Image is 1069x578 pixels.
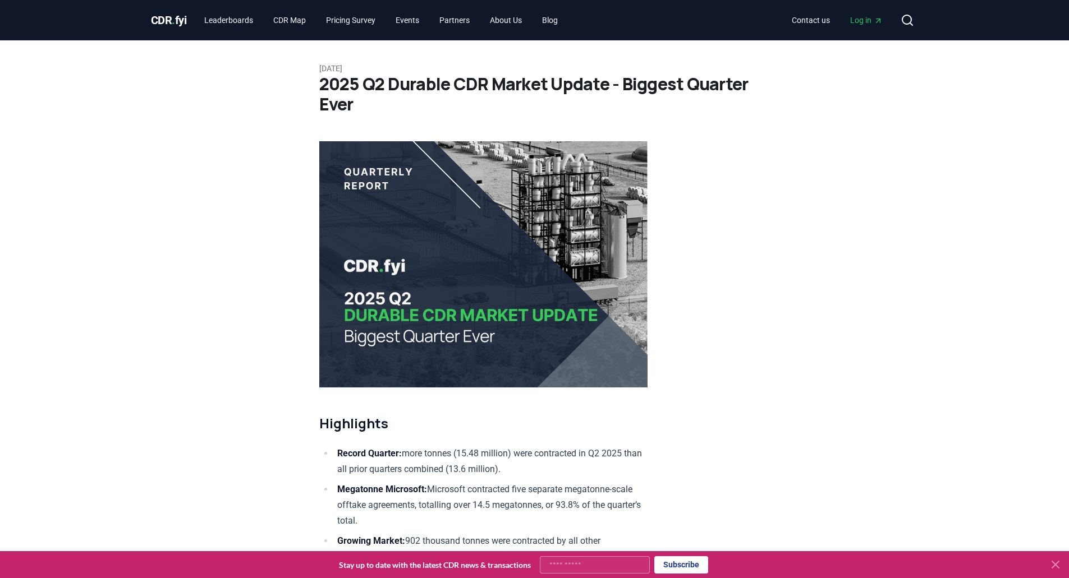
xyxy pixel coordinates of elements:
a: Log in [841,10,892,30]
li: more tonnes (15.48 million) were contracted in Q2 2025 than all prior quarters combined (13.6 mil... [334,446,648,477]
span: CDR fyi [151,13,187,27]
li: Microsoft contracted five separate megatonne-scale offtake agreements, totalling over 14.5 megato... [334,482,648,529]
strong: Growing Market: [337,535,405,546]
a: CDR.fyi [151,12,187,28]
a: Partners [430,10,479,30]
a: Leaderboards [195,10,262,30]
strong: Record Quarter: [337,448,402,459]
h2: Highlights [319,414,648,432]
nav: Main [783,10,892,30]
a: About Us [481,10,531,30]
nav: Main [195,10,567,30]
h1: 2025 Q2 Durable CDR Market Update - Biggest Quarter Ever [319,74,750,114]
a: Contact us [783,10,839,30]
a: Pricing Survey [317,10,384,30]
img: blog post image [319,141,648,387]
a: Blog [533,10,567,30]
p: [DATE] [319,63,750,74]
a: CDR Map [264,10,315,30]
a: Events [387,10,428,30]
strong: Megatonne Microsoft: [337,484,427,494]
span: . [172,13,175,27]
span: Log in [850,15,883,26]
